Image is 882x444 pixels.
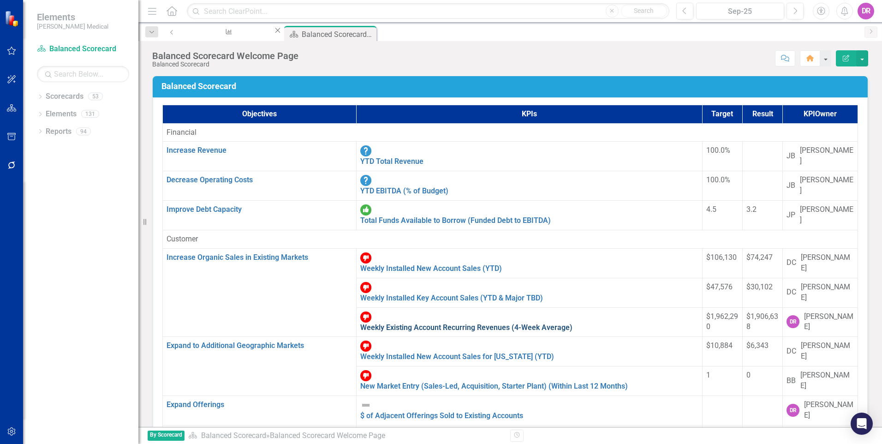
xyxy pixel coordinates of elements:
div: 94 [76,127,91,135]
a: Elements [46,109,77,120]
span: 100.0% [706,146,730,155]
a: YTD EBITDA (% of Budget) [360,186,448,195]
img: No Information [360,145,371,156]
input: Search ClearPoint... [187,3,669,19]
img: No Information [360,175,371,186]
span: By Scorecard [148,431,185,441]
td: Double-Click to Edit Right Click for Context Menu [356,171,702,201]
td: Double-Click to Edit Right Click for Context Menu [356,248,702,278]
span: $47,576 [706,282,733,291]
div: BB [787,376,796,386]
img: Below Target [360,312,371,323]
a: New Market Entry (Sales-Led, Acquisition, Starter Plant) (Within Last 12 Months) [360,382,628,390]
a: Balanced Scorecard [37,44,129,54]
a: Weekly Installed New Account Sales for [US_STATE] (YTD) [360,352,554,361]
img: Below Target [360,282,371,293]
td: Double-Click to Edit [783,337,858,366]
span: $1,906,638 [746,312,778,331]
td: Double-Click to Edit [783,366,858,396]
div: [PERSON_NAME] [804,400,854,421]
span: $106,130 [706,253,737,262]
div: JB [787,151,795,162]
td: Double-Click to Edit [163,230,858,249]
td: Double-Click to Edit [783,201,858,230]
span: 0 [746,371,751,379]
div: [PERSON_NAME] [801,282,854,303]
td: Double-Click to Edit [783,278,858,307]
img: Not Defined [360,400,371,411]
button: Sep-25 [696,3,784,19]
button: DR [858,3,874,19]
h3: Balanced Scorecard [161,82,862,91]
span: Customer [167,234,198,243]
div: [PERSON_NAME] [800,175,854,196]
div: Weekly Lost Business (YTD) [190,35,265,46]
div: Balanced Scorecard Welcome Page [152,51,298,61]
td: Double-Click to Edit Right Click for Context Menu [163,337,357,396]
td: Double-Click to Edit [783,396,858,426]
a: Increase Revenue [167,146,226,155]
div: DR [787,404,799,417]
span: 4.5 [706,205,716,214]
div: DC [787,346,796,357]
div: Open Intercom Messenger [851,413,873,435]
a: Weekly Installed New Account Sales (YTD) [360,264,502,273]
span: 100.0% [706,175,730,184]
small: [PERSON_NAME] Medical [37,23,108,30]
span: $1,962,290 [706,312,738,331]
input: Search Below... [37,66,129,82]
div: JP [787,210,795,221]
td: Double-Click to Edit Right Click for Context Menu [163,248,357,337]
img: ClearPoint Strategy [5,10,21,26]
td: Double-Click to Edit Right Click for Context Menu [163,396,357,426]
a: $ of Adjacent Offerings Sold to Existing Accounts [360,411,523,420]
span: $10,884 [706,341,733,350]
div: » [188,431,503,441]
a: YTD Total Revenue [360,157,423,166]
div: 131 [81,110,99,118]
a: Balanced Scorecard [201,431,266,440]
img: On or Above Target [360,204,371,216]
td: Double-Click to Edit Right Click for Context Menu [356,366,702,396]
a: Expand to Additional Geographic Markets [167,341,304,350]
a: Increase Organic Sales in Existing Markets [167,253,308,262]
span: $6,343 [746,341,769,350]
img: Below Target [360,341,371,352]
a: Decrease Operating Costs [167,175,253,184]
td: Double-Click to Edit Right Click for Context Menu [356,337,702,366]
img: Below Target [360,370,371,381]
td: Double-Click to Edit Right Click for Context Menu [163,201,357,230]
div: Balanced Scorecard Welcome Page [302,29,374,40]
div: Balanced Scorecard Welcome Page [270,431,385,440]
div: [PERSON_NAME] [804,312,854,333]
td: Double-Click to Edit [783,307,858,337]
span: 3.2 [746,205,757,214]
a: Weekly Installed Key Account Sales (YTD & Major TBD) [360,294,543,302]
a: Improve Debt Capacity [167,205,242,214]
div: 53 [88,93,103,101]
div: KPIs [360,109,698,120]
div: KPI Owner [787,109,854,120]
div: [PERSON_NAME] [801,341,854,362]
div: Result [746,109,779,120]
span: Search [634,7,654,14]
a: Total Funds Available to Borrow (Funded Debt to EBITDA) [360,216,551,225]
div: JB [787,180,795,191]
span: 1 [706,371,710,379]
a: Weekly Lost Business (YTD) [181,26,273,37]
div: DC [787,258,796,268]
div: Target [706,109,739,120]
span: Financial [167,128,197,137]
div: [PERSON_NAME] [800,370,854,391]
td: Double-Click to Edit Right Click for Context Menu [163,142,357,171]
span: Elements [37,12,108,23]
td: Double-Click to Edit Right Click for Context Menu [356,278,702,307]
div: DC [787,287,796,298]
td: Double-Click to Edit Right Click for Context Menu [356,307,702,337]
img: Below Target [360,252,371,264]
button: Search [621,5,667,18]
div: Balanced Scorecard [152,61,298,68]
div: Objectives [167,109,352,120]
div: [PERSON_NAME] [800,145,854,167]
